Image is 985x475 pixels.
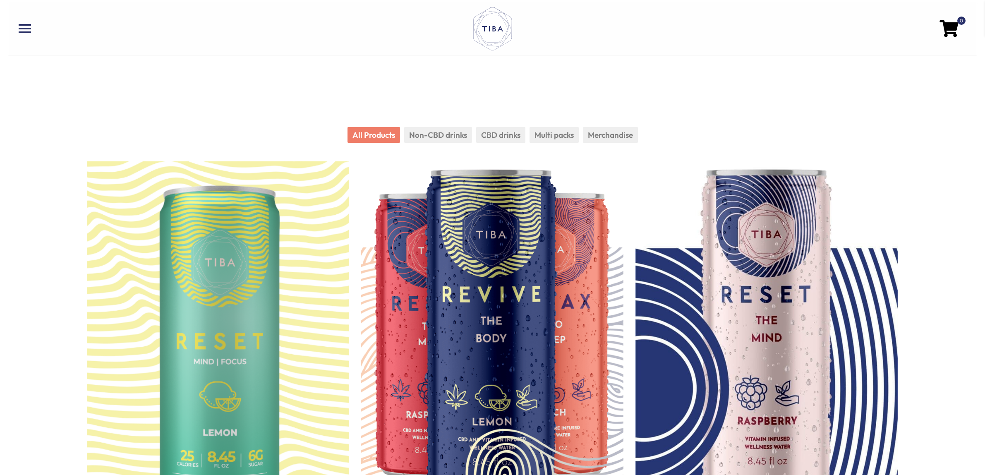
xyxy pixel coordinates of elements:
li: Merchandise [583,127,638,143]
a: 0 [939,23,958,33]
li: Non-CBD drinks [404,127,472,143]
span: 0 [957,17,966,25]
li: Multi packs [530,127,579,143]
li: CBD drinks [476,127,525,143]
li: All Products [348,127,400,143]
